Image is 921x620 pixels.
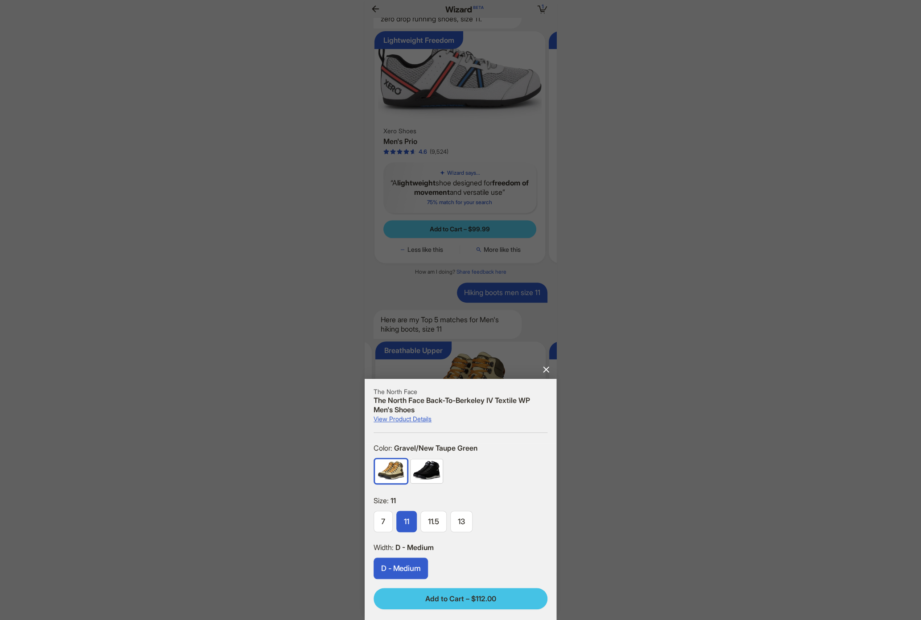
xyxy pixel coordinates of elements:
label: available [450,511,473,532]
div: View Product Details [374,415,547,423]
span: D - Medium [395,543,434,552]
span: 11.5 [428,517,439,526]
label: available [396,511,417,532]
span: 11 [404,517,409,526]
span: Color : [374,443,394,452]
span: Gravel/New Taupe Green [394,443,477,452]
span: D - Medium [381,564,420,573]
div: The North Face Back-To-Berkeley IV Textile WP Men's Shoes [374,396,547,415]
span: 7 [381,517,385,526]
img: Gravel/New Taupe Green [375,459,407,483]
label: available [411,458,443,482]
span: 11 [391,496,396,505]
span: Add to Cart – $112.00 [425,594,496,604]
label: available [374,511,393,532]
span: Size : [374,496,391,505]
button: Close [541,365,551,374]
span: 13 [458,517,465,526]
img: TNF Black/TNF White [411,459,443,483]
button: Add to Cart – $112.00 [374,588,547,609]
label: available [420,511,447,532]
div: The North Face [374,388,547,396]
span: Width : [374,543,395,552]
label: available [375,458,407,482]
label: available [374,558,428,579]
